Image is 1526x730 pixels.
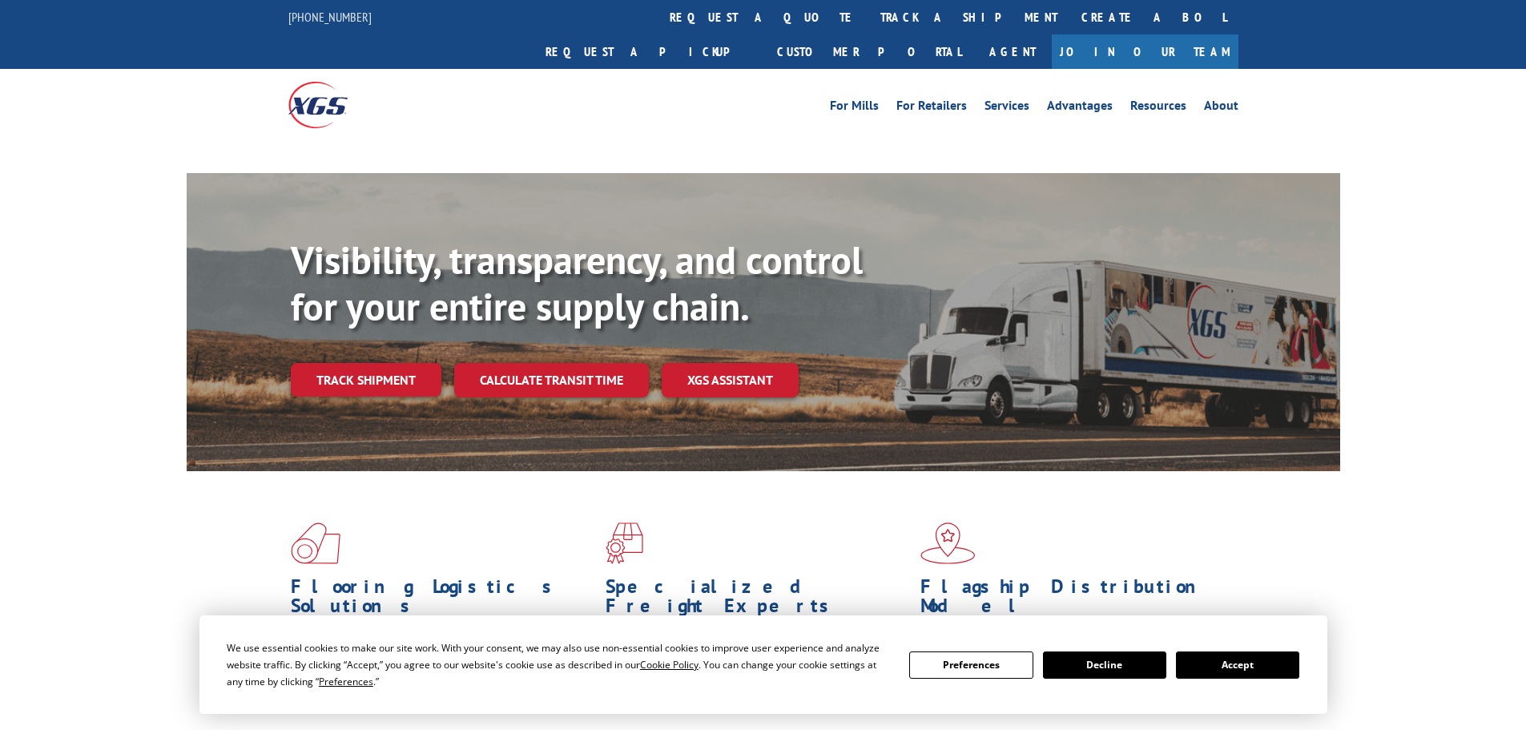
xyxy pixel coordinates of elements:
[920,577,1223,623] h1: Flagship Distribution Model
[291,235,863,331] b: Visibility, transparency, and control for your entire supply chain.
[291,522,340,564] img: xgs-icon-total-supply-chain-intelligence-red
[920,522,976,564] img: xgs-icon-flagship-distribution-model-red
[291,363,441,397] a: Track shipment
[199,615,1327,714] div: Cookie Consent Prompt
[909,651,1033,679] button: Preferences
[288,9,372,25] a: [PHONE_NUMBER]
[533,34,765,69] a: Request a pickup
[606,577,908,623] h1: Specialized Freight Experts
[1043,651,1166,679] button: Decline
[662,363,799,397] a: XGS ASSISTANT
[984,99,1029,117] a: Services
[227,639,890,690] div: We use essential cookies to make our site work. With your consent, we may also use non-essential ...
[291,577,594,623] h1: Flooring Logistics Solutions
[1204,99,1238,117] a: About
[1130,99,1186,117] a: Resources
[896,99,967,117] a: For Retailers
[606,522,643,564] img: xgs-icon-focused-on-flooring-red
[1176,651,1299,679] button: Accept
[765,34,973,69] a: Customer Portal
[454,363,649,397] a: Calculate transit time
[319,675,373,688] span: Preferences
[830,99,879,117] a: For Mills
[640,658,699,672] span: Cookie Policy
[1052,34,1238,69] a: Join Our Team
[1047,99,1113,117] a: Advantages
[973,34,1052,69] a: Agent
